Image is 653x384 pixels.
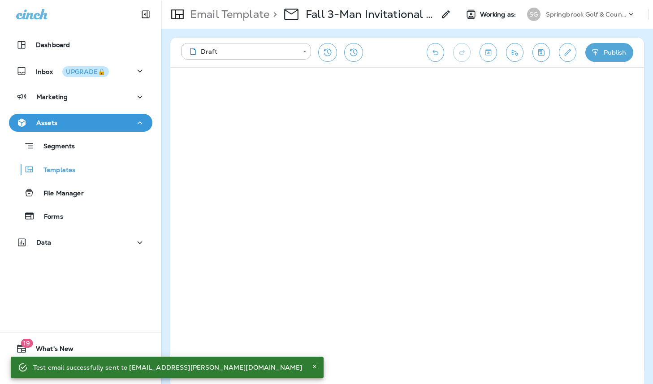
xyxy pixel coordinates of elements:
[133,5,158,23] button: Collapse Sidebar
[36,119,57,126] p: Assets
[62,66,109,77] button: UPGRADE🔒
[559,43,576,62] button: Edit details
[269,8,277,21] p: >
[9,136,152,155] button: Segments
[318,43,337,62] button: Restore from previous version
[546,11,627,18] p: Springbrook Golf & Country Club
[35,190,84,198] p: File Manager
[66,69,105,75] div: UPGRADE🔒
[36,41,70,48] p: Dashboard
[306,8,435,21] p: Fall 3-Man Invitational - 2025
[9,160,152,179] button: Templates
[35,166,75,175] p: Templates
[9,36,152,54] button: Dashboard
[9,233,152,251] button: Data
[506,43,523,62] button: Send test email
[21,339,33,348] span: 19
[33,359,302,375] div: Test email successfully sent to [EMAIL_ADDRESS][PERSON_NAME][DOMAIN_NAME]
[186,8,269,21] p: Email Template
[480,43,497,62] button: Toggle preview
[9,207,152,225] button: Forms
[35,142,75,151] p: Segments
[36,239,52,246] p: Data
[9,62,152,80] button: InboxUPGRADE🔒
[36,93,68,100] p: Marketing
[9,183,152,202] button: File Manager
[35,213,63,221] p: Forms
[9,361,152,379] button: Support
[585,43,633,62] button: Publish
[9,340,152,358] button: 19What's New
[527,8,541,21] div: SG
[532,43,550,62] button: Save
[480,11,518,18] span: Working as:
[427,43,444,62] button: Undo
[344,43,363,62] button: View Changelog
[9,88,152,106] button: Marketing
[309,361,320,372] button: Close
[27,345,74,356] span: What's New
[187,47,297,56] div: Draft
[36,66,109,76] p: Inbox
[9,114,152,132] button: Assets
